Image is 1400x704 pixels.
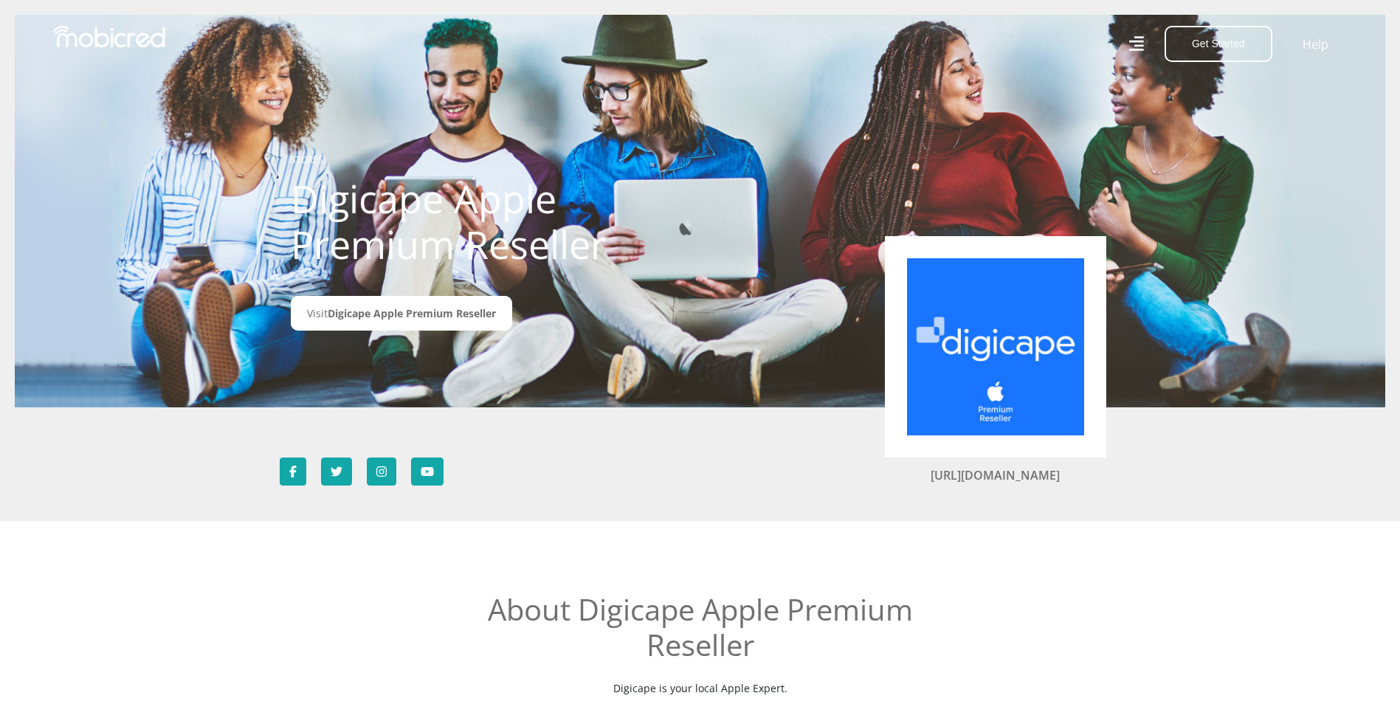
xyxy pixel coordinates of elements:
[328,306,496,320] span: Digicape Apple Premium Reseller
[367,458,396,486] a: Follow Digicape Apple Premium Reseller on Instagram
[431,592,970,663] h2: About Digicape Apple Premium Reseller
[291,176,619,268] h1: Digicape Apple Premium Reseller
[907,258,1084,435] img: Digicape Apple Premium Reseller
[291,296,512,331] a: VisitDigicape Apple Premium Reseller
[1302,35,1329,54] a: Help
[280,458,306,486] a: Follow Digicape Apple Premium Reseller on Facebook
[321,458,352,486] a: Follow Digicape Apple Premium Reseller on Twitter
[431,680,970,696] p: Digicape is your local Apple Expert.
[411,458,444,486] a: Subscribe to Digicape Apple Premium Reseller on YouTube
[1165,26,1272,62] button: Get Started
[931,467,1060,483] a: [URL][DOMAIN_NAME]
[53,26,165,48] img: Mobicred
[291,153,323,166] a: STORES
